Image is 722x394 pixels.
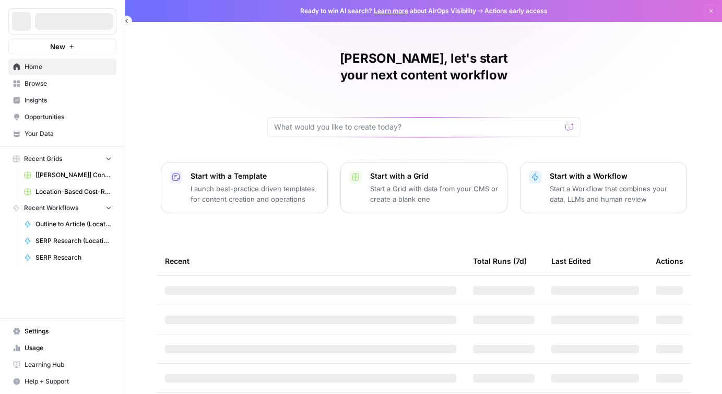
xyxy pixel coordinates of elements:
[8,151,116,167] button: Recent Grids
[8,109,116,125] a: Opportunities
[19,249,116,266] a: SERP Research
[473,247,527,275] div: Total Runs (7d)
[8,323,116,340] a: Settings
[551,247,591,275] div: Last Edited
[25,62,112,72] span: Home
[25,377,112,386] span: Help + Support
[19,216,116,233] a: Outline to Article (Location)
[24,203,78,213] span: Recent Workflows
[8,373,116,390] button: Help + Support
[161,162,328,213] button: Start with a TemplateLaunch best-practice driven templates for content creation and operations
[35,236,112,246] span: SERP Research (Location)
[370,171,499,181] p: Start with a Grid
[374,7,408,15] a: Learn more
[19,167,116,183] a: [[PERSON_NAME]] Content Creation
[19,233,116,249] a: SERP Research (Location)
[25,129,112,138] span: Your Data
[25,327,112,336] span: Settings
[267,50,581,84] h1: [PERSON_NAME], let's start your next content workflow
[50,41,65,52] span: New
[35,253,112,262] span: SERP Research
[8,200,116,216] button: Recent Workflows
[370,183,499,204] p: Start a Grid with data from your CMS or create a blank one
[19,183,116,200] a: Location-Based Cost-Related Articles
[165,247,456,275] div: Recent
[274,122,561,132] input: What would you like to create today?
[35,187,112,196] span: Location-Based Cost-Related Articles
[25,112,112,122] span: Opportunities
[35,219,112,229] span: Outline to Article (Location)
[8,92,116,109] a: Insights
[656,247,683,275] div: Actions
[24,154,62,164] span: Recent Grids
[25,360,112,369] span: Learning Hub
[25,79,112,88] span: Browse
[300,6,476,16] span: Ready to win AI search? about AirOps Visibility
[8,356,116,373] a: Learning Hub
[520,162,687,213] button: Start with a WorkflowStart a Workflow that combines your data, LLMs and human review
[8,59,116,75] a: Home
[191,183,319,204] p: Launch best-practice driven templates for content creation and operations
[550,171,678,181] p: Start with a Workflow
[8,340,116,356] a: Usage
[25,96,112,105] span: Insights
[340,162,507,213] button: Start with a GridStart a Grid with data from your CMS or create a blank one
[191,171,319,181] p: Start with a Template
[35,170,112,180] span: [[PERSON_NAME]] Content Creation
[8,39,116,54] button: New
[8,75,116,92] a: Browse
[550,183,678,204] p: Start a Workflow that combines your data, LLMs and human review
[484,6,548,16] span: Actions early access
[8,125,116,142] a: Your Data
[25,343,112,353] span: Usage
